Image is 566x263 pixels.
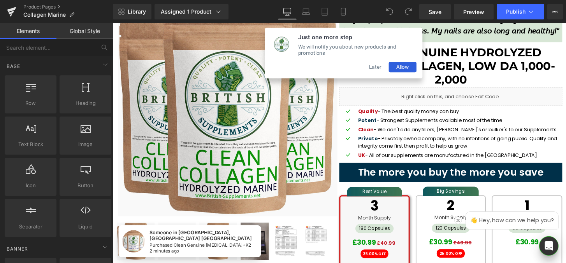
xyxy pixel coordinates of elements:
a: Desktop [278,4,297,19]
button: More [547,4,563,19]
ins: £30.99 [329,222,353,232]
span: Publish [506,9,526,15]
p: We will notify you about new products and promotions [193,21,316,34]
button: Publish [497,4,544,19]
span: Row [7,99,54,107]
div: 2 [318,183,385,197]
img: Clean Genuine Hydrolyzed Marine Collagen, Low DA 1,000-2,000 - British Supplements [133,207,162,246]
del: £40.99 [354,224,373,232]
button: Allow [287,40,316,51]
a: Global Style [56,23,113,39]
div: Purchased Clean Genuine [MEDICAL_DATA]+K2 [39,228,150,233]
a: Tablet [315,4,334,19]
p: 👋 Hey, how can we help you? [367,196,463,214]
del: £40.99 [274,225,294,232]
span: Button [62,181,109,190]
span: Private [255,116,276,124]
img: Clean Genuine Hydrolyzed Marine Collagen, Low DA 1,000-2,000 - British Supplements [5,207,44,246]
span: Image [62,140,109,148]
a: Clean Genuine Hydrolyzed Marine Collagen, Low DA 1,000-2,000 - British Supplements [47,207,89,248]
div: - Strongest Supplements available most of the time [253,97,467,105]
a: Clean Genuine Hydrolyzed Marine Collagen, Low DA 1,000-2,000 - British Supplements [5,207,46,248]
a: Clean Genuine Hydrolyzed Marine Collagen, Low DA 1,000-2,000 - British Supplements [133,207,165,248]
p: - The best quality money can buy [255,88,467,96]
span: Clean [255,107,271,114]
button: Later [258,40,287,51]
h2: Just one more step [193,11,316,18]
div: Month Supply [239,198,305,207]
img: Clean Genuine Vitamin D3+K2 [10,215,33,238]
span: Heading [62,99,109,107]
span: 25.00% OFF [337,235,366,244]
div: Assigned 1 Product [161,8,222,16]
div: 3 [239,183,305,197]
span: 35.00% OFF [258,235,287,244]
span: Base [6,63,21,70]
a: Clean Genuine Hydrolyzed Marine Collagen, Low DA 1,000-2,000 - British Supplements [198,207,228,248]
span: Text Block [7,140,54,148]
span: Liquid [62,223,109,231]
img: Clean Genuine Hydrolyzed Marine Collagen, Low DA 1,000-2,000 - British Supplements [47,207,86,246]
span: Preview [463,8,484,16]
img: Clean Genuine Hydrolyzed Marine Collagen, Low DA 1,000-2,000 - British Supplements [198,207,225,246]
div: 180 Capsules [252,209,292,218]
span: The more you buy the more you save [255,148,448,162]
div: 1 [397,183,464,197]
a: Product Pages [23,4,113,10]
button: Undo [382,4,397,19]
span: UK [255,133,262,141]
a: Preview [454,4,494,19]
a: Laptop [297,4,315,19]
span: Library [128,8,146,15]
span: Quality [255,88,276,95]
span: Save [429,8,441,16]
span: Potent [255,97,274,105]
div: Best Value [244,170,301,180]
div: - Privately owned company, with no intentions of going public. Quality and integrity come first t... [253,116,467,131]
div: Open Intercom Messenger [540,237,558,255]
div: - All of our supplements are manufactured in the [GEOGRAPHIC_DATA] [253,133,467,141]
button: Redo [401,4,416,19]
a: Clean Genuine Hydrolyzed Marine Collagen, Low DA 1,000-2,000 - British Supplements [166,207,196,248]
div: - We don't add any fillers, [PERSON_NAME]'s or bulker's to our Supplements [253,107,467,115]
img: Clean Genuine Hydrolyzed Marine Collagen, Low DA 1,000-2,000 - British Supplements [90,207,129,246]
ins: £30.99 [418,222,443,232]
div: 2 minutes ago [39,234,69,239]
a: Clean Genuine Hydrolyzed Marine Collagen, Low DA 1,000-2,000 - British Supplements [90,207,132,248]
span: Icon [7,181,54,190]
a: Mobile [334,4,353,19]
span: Separator [7,223,54,231]
span: Collagen Marine [23,12,66,18]
a: New Library [113,4,151,19]
a: Clean Genuine Hydrolyzed Marine Collagen, Low DA 1,000-2,000 [236,24,467,66]
div: Big Savings [322,170,380,179]
span: Banner [6,245,29,253]
img: Clean Genuine Hydrolyzed Marine Collagen, Low DA 1,000-2,000 - British Supplements [166,207,194,246]
div: Someone in [GEOGRAPHIC_DATA], [GEOGRAPHIC_DATA] [GEOGRAPHIC_DATA] [39,214,150,226]
ins: £30.99 [249,223,273,232]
